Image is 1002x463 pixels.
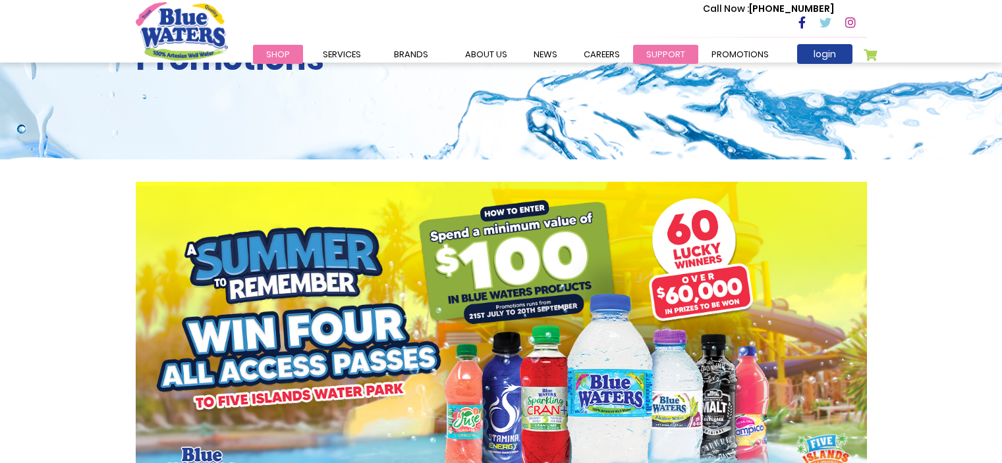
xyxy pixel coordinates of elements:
[520,45,571,64] a: News
[633,45,698,64] a: support
[266,48,290,61] span: Shop
[571,45,633,64] a: careers
[698,45,782,64] a: Promotions
[703,2,834,16] p: [PHONE_NUMBER]
[136,40,867,78] h2: Promotions
[452,45,520,64] a: about us
[797,44,852,64] a: login
[394,48,428,61] span: Brands
[136,2,228,60] a: store logo
[703,2,749,15] span: Call Now :
[323,48,361,61] span: Services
